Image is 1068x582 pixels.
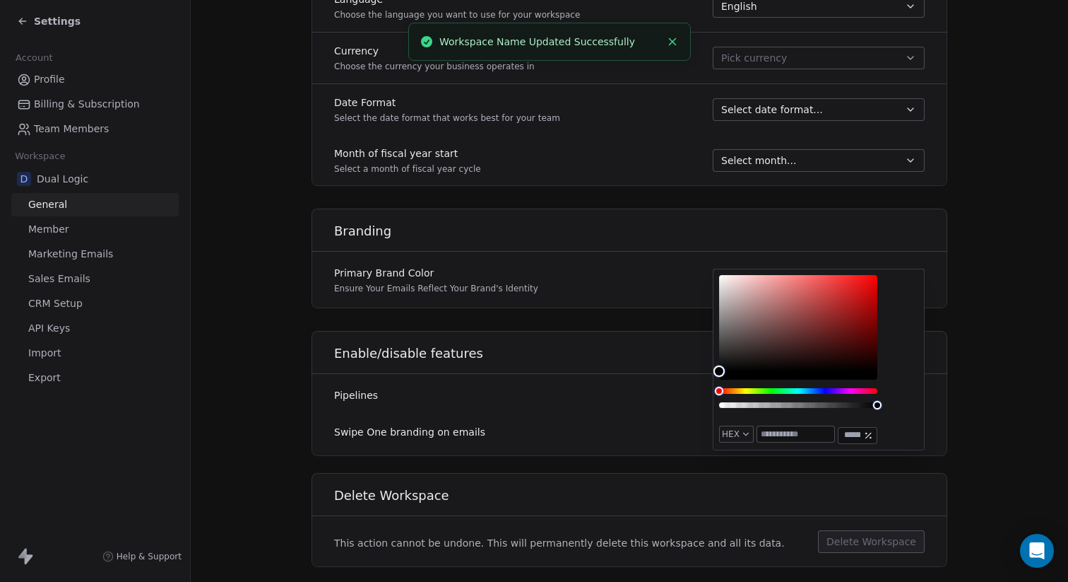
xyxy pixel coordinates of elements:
span: This action cannot be undone. This will permanently delete this workspace and all its data. [334,536,785,550]
span: Select month... [721,153,796,168]
button: Delete Workspace [818,530,925,553]
a: Team Members [11,117,179,141]
p: Choose the language you want to use for your workspace [334,9,580,21]
span: Import [28,346,61,361]
a: Sales Emails [11,267,179,291]
a: CRM Setup [11,292,179,315]
button: Pick currency [713,47,925,69]
h1: Enable/disable features [334,345,948,362]
span: Export [28,371,61,385]
span: Pick currency [721,51,787,66]
span: Settings [34,14,81,28]
span: D [17,172,31,186]
span: Help & Support [117,551,182,562]
span: Member [28,222,69,237]
a: General [11,193,179,216]
span: Dual Logic [37,172,88,186]
label: Primary Brand Color [334,266,538,280]
p: Select a month of fiscal year cycle [334,163,481,175]
div: Workspace Name Updated Successfully [439,35,660,50]
h1: Branding [334,223,948,240]
span: API Keys [28,321,70,336]
button: HEX [719,426,754,443]
p: Select the date format that works best for your team [334,112,560,124]
span: Profile [34,72,65,87]
span: Team Members [34,122,109,136]
a: Settings [17,14,81,28]
div: Open Intercom Messenger [1020,534,1054,568]
div: Color [719,275,877,371]
label: Date Format [334,95,560,110]
span: Sales Emails [28,272,90,286]
div: Hue [719,388,877,394]
a: Marketing Emails [11,243,179,266]
span: Workspace [9,146,71,167]
span: CRM Setup [28,296,83,311]
a: Export [11,366,179,390]
a: Member [11,218,179,241]
div: Alpha [719,402,877,408]
span: Account [9,47,59,69]
span: Billing & Subscription [34,97,140,112]
span: Select date format... [721,103,823,117]
label: Month of fiscal year start [334,146,481,161]
label: Pipelines [334,388,378,402]
button: Close toast [663,33,682,51]
label: Swipe One branding on emails [334,425,485,439]
p: Choose the currency your business operates in [334,61,535,72]
a: Help & Support [102,551,182,562]
span: Marketing Emails [28,247,113,262]
a: API Keys [11,317,179,340]
span: General [28,197,67,212]
label: Currency [334,44,535,58]
a: Profile [11,68,179,91]
p: Ensure Your Emails Reflect Your Brand's Identity [334,283,538,294]
a: Import [11,342,179,365]
h1: Delete Workspace [334,487,948,504]
a: Billing & Subscription [11,93,179,116]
